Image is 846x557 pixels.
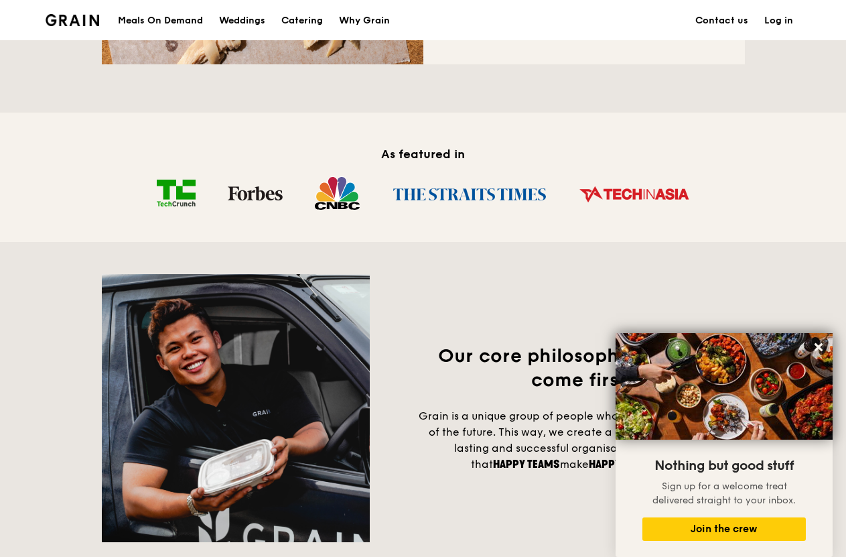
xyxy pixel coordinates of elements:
span: happy teams [493,458,560,471]
span: Grain is a unique group of people who share a magical vision of the future. This way, we create a... [419,410,738,471]
span: Nothing but good stuff [654,458,794,474]
img: CNBC [299,176,376,210]
div: Catering [281,1,323,41]
a: Why Grain [331,1,398,41]
img: Tech in Asia [563,176,705,211]
div: Weddings [219,1,265,41]
a: Contact us [687,1,756,41]
a: Weddings [211,1,273,41]
a: Log in [756,1,801,41]
div: Meals On Demand [118,1,203,41]
div: Why Grain [339,1,390,41]
h2: As featured in [102,145,745,164]
img: People first [102,274,370,542]
img: DSC07876-Edit02-Large.jpeg [616,333,833,440]
img: TechCrunch [141,180,212,206]
span: happy customers [589,458,683,471]
button: Join the crew [642,517,806,541]
img: Forbes [212,186,299,200]
span: Sign up for a welcome treat delivered straight to your inbox. [652,481,796,506]
img: Grain [46,14,100,26]
img: The Straits Times [376,176,563,211]
span: Our core philosophy is people come first [438,345,719,391]
button: Close [808,336,829,358]
a: Catering [273,1,331,41]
